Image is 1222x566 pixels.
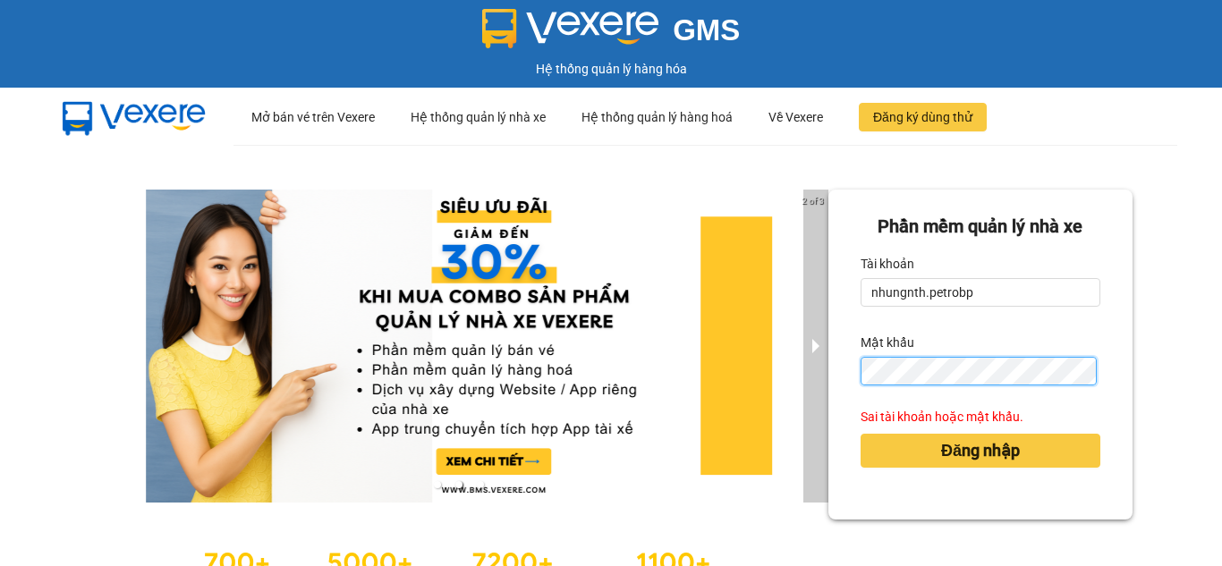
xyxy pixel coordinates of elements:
[45,88,224,147] img: mbUUG5Q.png
[861,213,1100,241] div: Phần mềm quản lý nhà xe
[411,89,546,146] div: Hệ thống quản lý nhà xe
[477,481,484,488] li: slide item 3
[861,278,1100,307] input: Tài khoản
[673,13,740,46] span: GMS
[859,103,987,131] button: Đăng ký dùng thử
[251,89,375,146] div: Mở bán vé trên Vexere
[873,107,972,127] span: Đăng ký dùng thử
[455,481,462,488] li: slide item 2
[861,407,1100,427] div: Sai tài khoản hoặc mật khẩu.
[482,9,659,48] img: logo 2
[797,190,828,213] p: 2 of 3
[861,249,914,278] label: Tài khoản
[482,27,741,41] a: GMS
[4,59,1218,79] div: Hệ thống quản lý hàng hóa
[89,190,115,503] button: previous slide / item
[768,89,823,146] div: Về Vexere
[803,190,828,503] button: next slide / item
[941,438,1020,463] span: Đăng nhập
[861,434,1100,468] button: Đăng nhập
[861,328,914,357] label: Mật khẩu
[581,89,733,146] div: Hệ thống quản lý hàng hoá
[861,357,1097,385] input: Mật khẩu
[434,481,441,488] li: slide item 1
